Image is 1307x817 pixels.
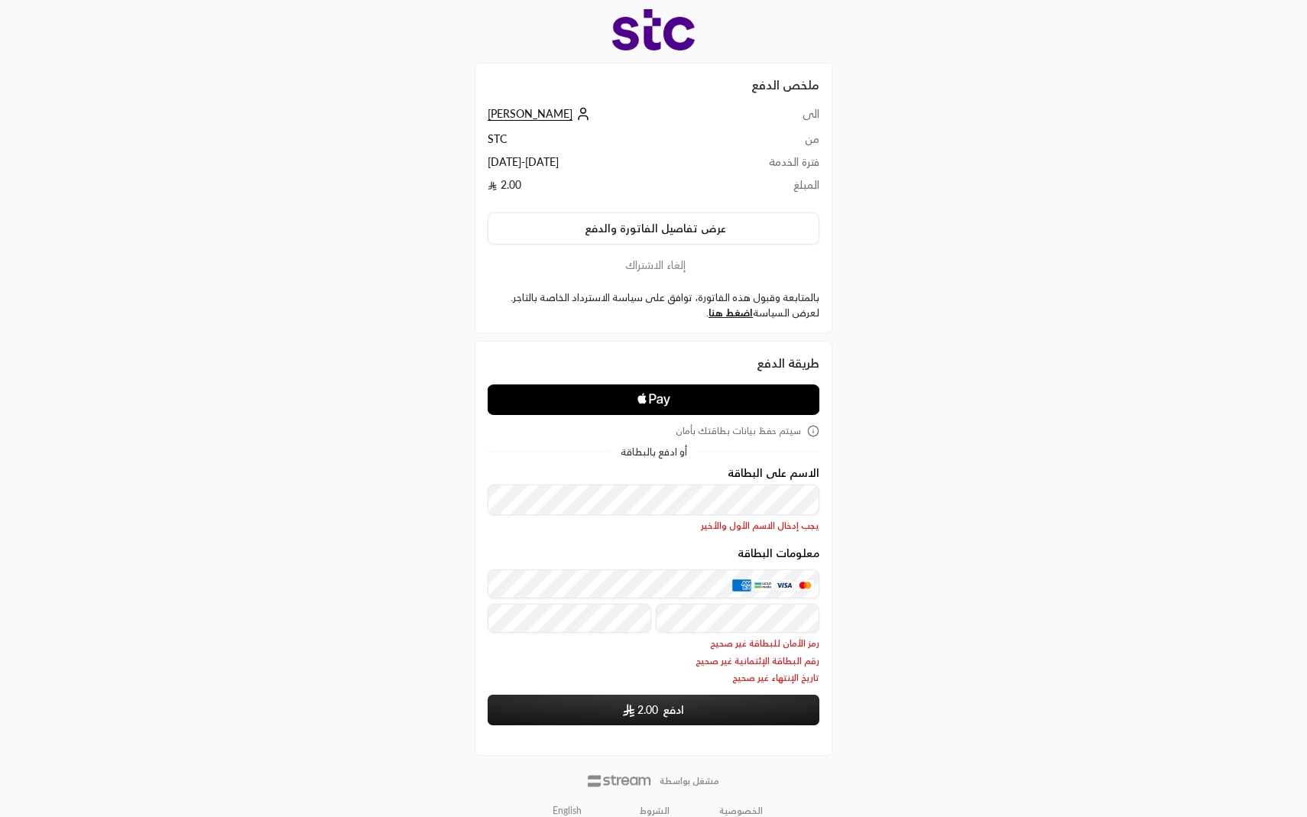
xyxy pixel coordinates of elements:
[488,107,572,121] span: [PERSON_NAME]
[660,775,719,787] p: مشغل بواسطة
[488,520,819,532] p: يجب إدخال الاسم الأول والأخير
[728,467,819,479] label: الاسم على البطاقة
[488,257,819,274] button: إلغاء الاشتراك
[488,547,819,559] legend: معلومات البطاقة
[709,306,753,319] a: اضغط هنا
[488,604,651,633] input: تاريخ الانتهاء
[488,672,819,684] span: تاريخ الإنتهاء غير صحيح
[488,547,819,685] div: معلومات البطاقة
[612,9,695,50] img: Company Logo
[623,704,634,717] img: SAR
[676,425,801,437] span: سيتم حفظ بيانات بطاقتك بأمان
[712,154,819,177] td: فترة الخدمة
[488,637,819,650] span: رمز الأمان للبطاقة غير صحيح
[488,569,819,598] input: بطاقة ائتمانية
[637,702,658,718] span: 2.00
[488,212,819,245] button: عرض تفاصيل الفاتورة والدفع
[488,177,712,200] td: 2.00
[488,467,819,532] div: الاسم على البطاقة
[488,695,819,725] button: ادفع SAR2.00
[732,579,751,591] img: AMEX
[640,805,670,817] a: الشروط
[488,354,819,372] div: طريقة الدفع
[775,579,793,591] img: Visa
[754,579,772,591] img: MADA
[712,131,819,154] td: من
[712,106,819,131] td: الى
[488,655,819,667] span: رقم البطاقة الإئتمانية غير صحيح
[488,107,594,120] a: [PERSON_NAME]
[488,290,819,320] label: بالمتابعة وقبول هذه الفاتورة، توافق على سياسة الاسترداد الخاصة بالتاجر. لعرض السياسة .
[488,154,712,177] td: [DATE] - [DATE]
[719,805,763,817] a: الخصوصية
[656,604,819,633] input: رمز التحقق CVC
[621,447,687,457] span: أو ادفع بالبطاقة
[488,131,712,154] td: STC
[488,76,819,94] h2: ملخص الدفع
[712,177,819,200] td: المبلغ
[796,579,814,591] img: MasterCard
